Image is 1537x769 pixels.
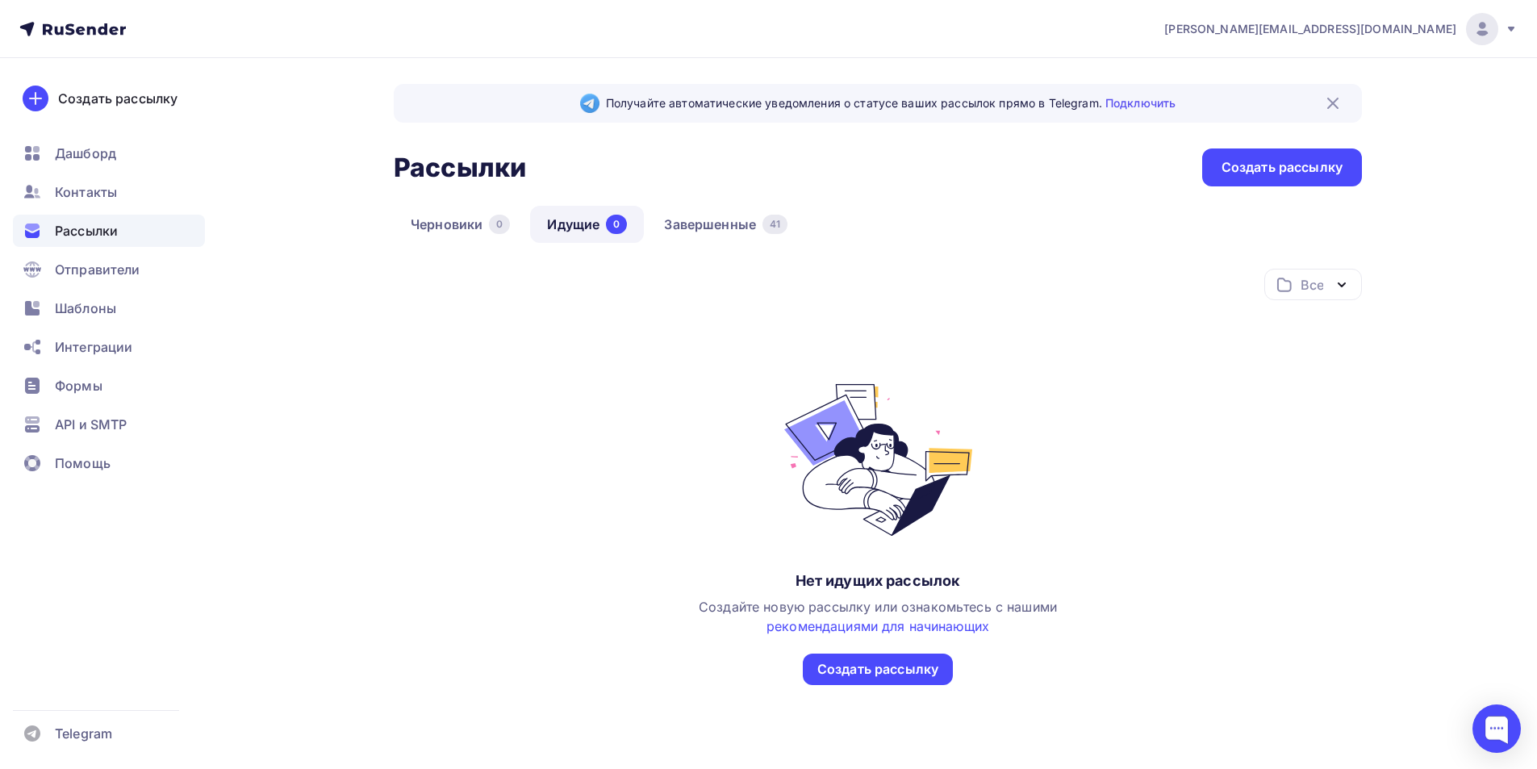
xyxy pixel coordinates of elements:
[1301,275,1323,295] div: Все
[55,299,116,318] span: Шаблоны
[530,206,644,243] a: Идущие0
[13,370,205,402] a: Формы
[55,221,118,240] span: Рассылки
[1222,158,1343,177] div: Создать рассылку
[55,415,127,434] span: API и SMTP
[55,260,140,279] span: Отправители
[394,206,527,243] a: Черновики0
[13,215,205,247] a: Рассылки
[1105,96,1176,110] a: Подключить
[55,376,102,395] span: Формы
[580,94,599,113] img: Telegram
[766,618,989,634] a: рекомендациями для начинающих
[606,215,627,234] div: 0
[55,724,112,743] span: Telegram
[699,599,1057,634] span: Создайте новую рассылку или ознакомьтесь с нашими
[606,95,1176,111] span: Получайте автоматические уведомления о статусе ваших рассылок прямо в Telegram.
[55,144,116,163] span: Дашборд
[55,337,132,357] span: Интеграции
[58,89,178,108] div: Создать рассылку
[13,253,205,286] a: Отправители
[1164,21,1456,37] span: [PERSON_NAME][EMAIL_ADDRESS][DOMAIN_NAME]
[13,176,205,208] a: Контакты
[55,182,117,202] span: Контакты
[55,453,111,473] span: Помощь
[796,571,961,591] div: Нет идущих рассылок
[489,215,510,234] div: 0
[762,215,787,234] div: 41
[13,292,205,324] a: Шаблоны
[817,660,938,679] div: Создать рассылку
[647,206,804,243] a: Завершенные41
[1164,13,1518,45] a: [PERSON_NAME][EMAIL_ADDRESS][DOMAIN_NAME]
[1264,269,1362,300] button: Все
[394,152,526,184] h2: Рассылки
[13,137,205,169] a: Дашборд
